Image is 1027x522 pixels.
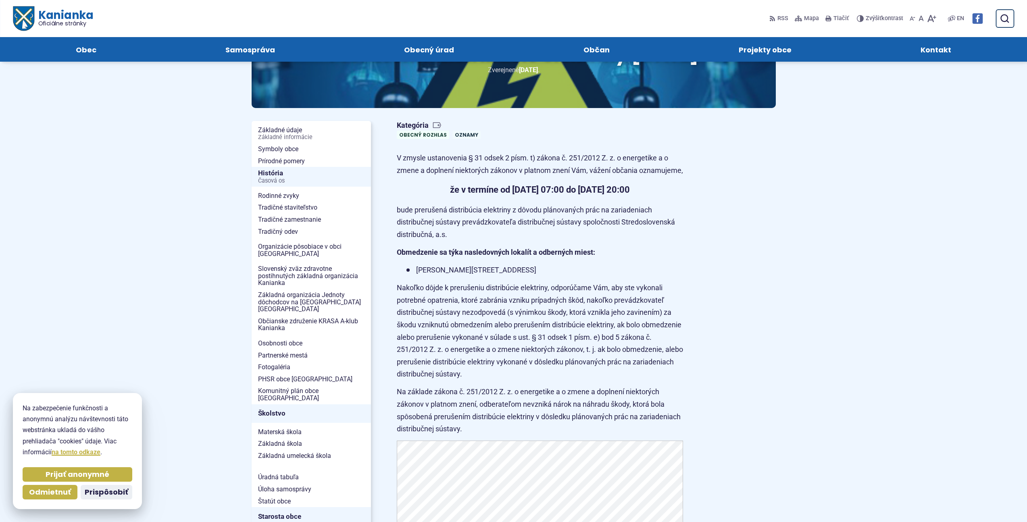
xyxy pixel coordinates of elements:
span: Kanianka [34,10,93,27]
span: História [258,167,365,187]
li: [PERSON_NAME][STREET_ADDRESS] [406,264,683,277]
span: Organizácie pôsobiace v obci [GEOGRAPHIC_DATA] [258,241,365,260]
a: Základná organizácia Jednoty dôchodcov na [GEOGRAPHIC_DATA] [GEOGRAPHIC_DATA] [252,289,371,315]
span: Osobnosti obce [258,337,365,349]
span: Občianske združenie KRASA A-klub Kanianka [258,315,365,334]
button: Nastaviť pôvodnú veľkosť písma [917,10,925,27]
span: Občan [583,37,610,62]
a: Mapa [793,10,821,27]
span: Základná škola [258,438,365,450]
a: Rodinné zvyky [252,190,371,202]
span: Prispôsobiť [85,488,128,497]
span: Samospráva [225,37,275,62]
a: Oznamy [452,131,481,139]
a: Obecný rozhlas [397,131,449,139]
a: Projekty obce [682,37,848,62]
span: Úloha samosprávy [258,483,365,495]
a: Občianske združenie KRASA A-klub Kanianka [252,315,371,334]
span: Štatút obce [258,495,365,507]
span: Symboly obce [258,143,365,155]
a: Občan [527,37,666,62]
span: RSS [777,14,788,23]
strong: že v termíne od [DATE] 07:00 do [DATE] 20:00 [450,185,630,195]
a: Osobnosti obce [252,337,371,349]
a: Tradičné zamestnanie [252,214,371,226]
span: Komunitný plán obce [GEOGRAPHIC_DATA] [258,385,365,404]
p: Nakoľko dôjde k prerušeniu distribúcie elektriny, odporúčame Vám, aby ste vykonali potrebné opatr... [397,282,683,381]
button: Prijať anonymné [23,467,132,482]
button: Prispôsobiť [81,485,132,499]
a: Samospráva [169,37,331,62]
a: Tradičný odev [252,226,371,238]
span: Základné údaje [258,124,365,143]
button: Tlačiť [824,10,850,27]
a: PHSR obce [GEOGRAPHIC_DATA] [252,373,371,385]
img: Prejsť na Facebook stránku [972,13,983,24]
span: Prerušenie distribúcie elektriny [DATE] [329,42,699,67]
strong: Obmedzenie sa týka nasledovných lokalít a odberných miest: [397,248,595,256]
span: Obec [76,37,96,62]
span: Tlačiť [833,15,849,22]
p: Na zabezpečenie funkčnosti a anonymnú analýzu návštevnosti táto webstránka ukladá do vášho prehli... [23,403,132,458]
span: Úradná tabuľa [258,471,365,483]
span: Tradičné zamestnanie [258,214,365,226]
p: bude prerušená distribúcia elektriny z dôvodu plánovaných prác na zariadeniach distribučnej sústa... [397,204,683,241]
a: Základná umelecká škola [252,450,371,462]
button: Zvýšiťkontrast [857,10,905,27]
a: Partnerské mestá [252,349,371,362]
span: Časová os [258,178,365,184]
p: Na základe zákona č. 251/2012 Z. z. o energetike a o zmene a doplnení niektorých zákonov v platno... [397,386,683,435]
span: Odmietnuť [29,488,71,497]
span: Kontakt [921,37,951,62]
span: Partnerské mestá [258,349,365,362]
a: Obecný úrad [348,37,510,62]
span: kontrast [866,15,903,22]
button: Zmenšiť veľkosť písma [908,10,917,27]
span: PHSR obce [GEOGRAPHIC_DATA] [258,373,365,385]
a: Štatút obce [252,495,371,507]
span: Kategória [397,121,484,130]
span: Školstvo [258,407,365,420]
a: RSS [769,10,790,27]
span: Prírodné pomery [258,155,365,167]
span: EN [957,14,964,23]
a: Obec [19,37,153,62]
a: Tradičné staviteľstvo [252,202,371,214]
span: Tradičné staviteľstvo [258,202,365,214]
span: [DATE] [519,66,538,74]
img: Prejsť na domovskú stránku [13,6,34,31]
p: V zmysle ustanovenia § 31 odsek 2 písm. t) zákona č. 251/2012 Z. z. o energetike a o zmene a dopl... [397,152,683,177]
a: Úloha samosprávy [252,483,371,495]
a: EN [955,14,966,23]
p: Zverejnené . [277,64,750,75]
a: Kontakt [864,37,1008,62]
a: HistóriaČasová os [252,167,371,187]
span: Fotogaléria [258,361,365,373]
a: Základná škola [252,438,371,450]
span: Základná umelecká škola [258,450,365,462]
a: Logo Kanianka, prejsť na domovskú stránku. [13,6,93,31]
span: Tradičný odev [258,226,365,238]
a: Školstvo [252,404,371,423]
a: Komunitný plán obce [GEOGRAPHIC_DATA] [252,385,371,404]
span: Základná organizácia Jednoty dôchodcov na [GEOGRAPHIC_DATA] [GEOGRAPHIC_DATA] [258,289,365,315]
a: Organizácie pôsobiace v obci [GEOGRAPHIC_DATA] [252,241,371,260]
button: Odmietnuť [23,485,77,499]
a: Úradná tabuľa [252,471,371,483]
span: Zvýšiť [866,15,881,22]
a: Prírodné pomery [252,155,371,167]
a: Slovenský zväz zdravotne postihnutých základná organizácia Kanianka [252,263,371,289]
button: Zväčšiť veľkosť písma [925,10,938,27]
a: na tomto odkaze [52,448,100,456]
a: Základné údajeZákladné informácie [252,124,371,143]
span: Základné informácie [258,134,365,141]
a: Materská škola [252,426,371,438]
span: Mapa [804,14,819,23]
span: Oficiálne stránky [38,21,93,26]
a: Symboly obce [252,143,371,155]
span: Prijať anonymné [46,470,109,479]
a: Fotogaléria [252,361,371,373]
span: Slovenský zväz zdravotne postihnutých základná organizácia Kanianka [258,263,365,289]
span: Materská škola [258,426,365,438]
span: Obecný úrad [404,37,454,62]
